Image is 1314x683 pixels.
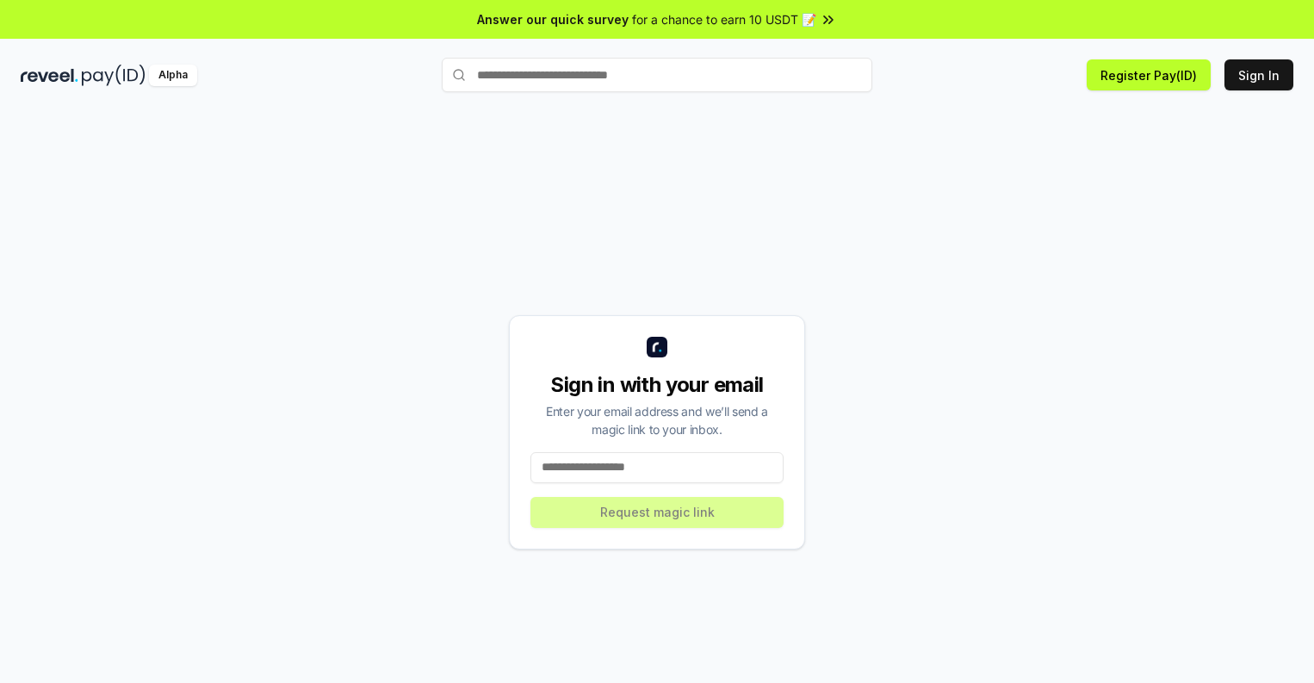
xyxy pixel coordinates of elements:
img: reveel_dark [21,65,78,86]
button: Register Pay(ID) [1087,59,1211,90]
img: logo_small [647,337,667,357]
img: pay_id [82,65,146,86]
div: Enter your email address and we’ll send a magic link to your inbox. [530,402,784,438]
div: Sign in with your email [530,371,784,399]
button: Sign In [1224,59,1293,90]
div: Alpha [149,65,197,86]
span: for a chance to earn 10 USDT 📝 [632,10,816,28]
span: Answer our quick survey [477,10,629,28]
